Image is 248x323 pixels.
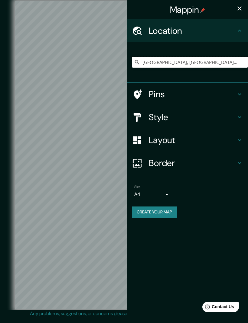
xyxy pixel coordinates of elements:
div: A4 [134,190,171,199]
h4: Layout [149,135,236,146]
div: Border [127,152,248,174]
div: Layout [127,129,248,152]
canvas: Map [15,1,233,309]
h4: Mappin [170,4,205,15]
h4: Location [149,25,236,36]
input: Pick your city or area [132,57,248,68]
div: Style [127,106,248,129]
div: Location [127,19,248,42]
div: Pins [127,83,248,106]
button: Create your map [132,206,177,218]
p: Any problems, suggestions, or concerns please email . [30,310,216,317]
iframe: Help widget launcher [194,299,241,316]
label: Size [134,184,141,190]
img: pin-icon.png [200,8,205,13]
h4: Border [149,158,236,168]
h4: Style [149,112,236,123]
h4: Pins [149,89,236,100]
